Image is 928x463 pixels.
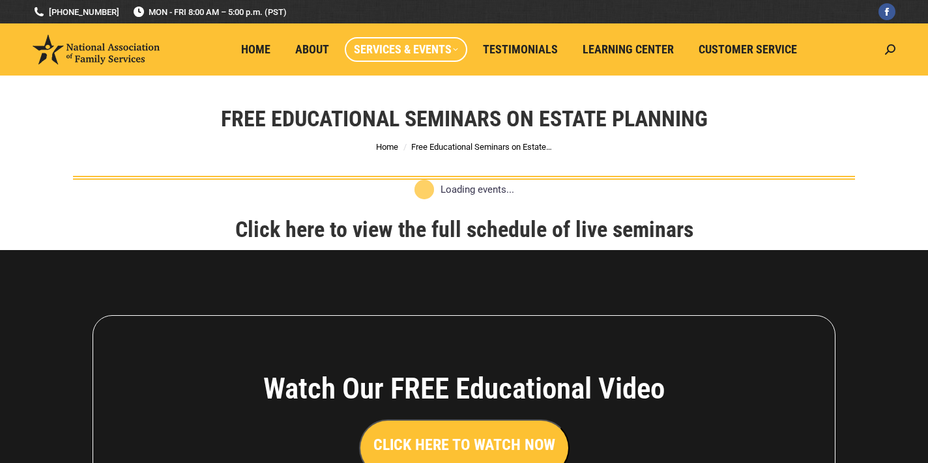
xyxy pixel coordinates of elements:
[483,42,558,57] span: Testimonials
[191,371,737,406] h4: Watch Our FREE Educational Video
[221,104,708,133] h1: Free Educational Seminars on Estate Planning
[354,42,458,57] span: Services & Events
[241,42,270,57] span: Home
[232,37,280,62] a: Home
[33,6,119,18] a: [PHONE_NUMBER]
[411,142,552,152] span: Free Educational Seminars on Estate…
[689,37,806,62] a: Customer Service
[235,216,693,242] a: Click here to view the full schedule of live seminars
[295,42,329,57] span: About
[573,37,683,62] a: Learning Center
[699,42,797,57] span: Customer Service
[359,439,570,453] a: CLICK HERE TO WATCH NOW
[132,6,287,18] span: MON - FRI 8:00 AM – 5:00 p.m. (PST)
[373,434,555,456] h3: CLICK HERE TO WATCH NOW
[441,182,514,197] p: Loading events...
[583,42,674,57] span: Learning Center
[286,37,338,62] a: About
[376,142,398,152] a: Home
[474,37,567,62] a: Testimonials
[878,3,895,20] a: Facebook page opens in new window
[33,35,160,64] img: National Association of Family Services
